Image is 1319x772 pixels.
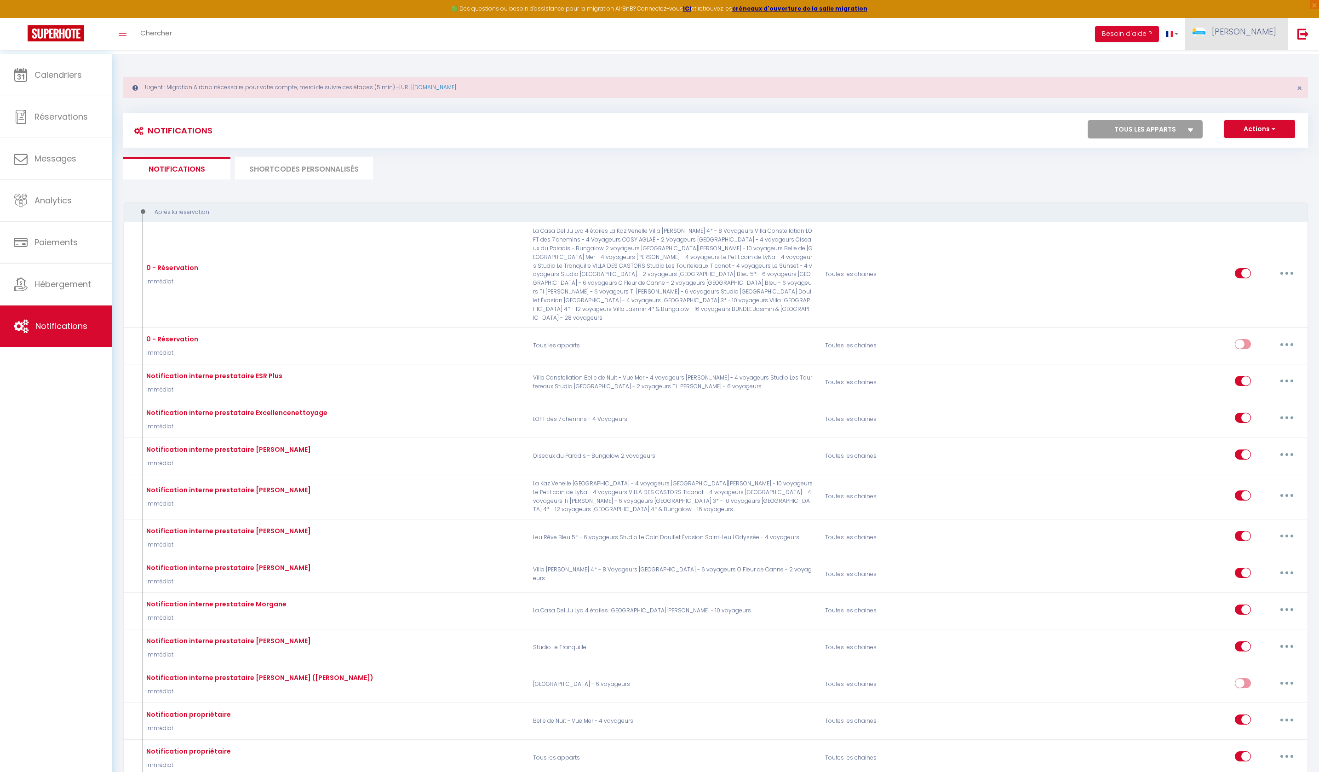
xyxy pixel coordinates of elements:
div: Notification interne prestataire Excellencenettoyage [144,408,327,418]
p: Immédiat [144,651,311,659]
iframe: Chat [1280,731,1312,765]
div: Notification interne prestataire [PERSON_NAME] [144,444,311,455]
div: Toutes les chaines [819,744,1014,771]
div: Toutes les chaines [819,406,1014,432]
p: La Kaz Venelle [GEOGRAPHIC_DATA] - 4 voyageurs [GEOGRAPHIC_DATA][PERSON_NAME] - 10 voyageurs Le P... [527,479,819,514]
div: Notification interne prestataire [PERSON_NAME] [144,636,311,646]
span: [PERSON_NAME] [1212,26,1276,37]
p: Oiseaux du Paradis - Bungalow 2 voyageurs [527,443,819,469]
div: Toutes les chaines [819,561,1014,588]
div: Notification propriétaire [144,709,231,720]
p: LOFT des 7 chemins - 4 Voyageurs [527,406,819,432]
div: Notification interne prestataire Morgane [144,599,287,609]
button: Besoin d'aide ? [1095,26,1159,42]
p: Immédiat [144,761,231,770]
p: [GEOGRAPHIC_DATA] - 6 voyageurs [527,671,819,698]
p: Immédiat [144,541,311,549]
span: Hébergement [34,278,91,290]
div: Notification interne prestataire [PERSON_NAME] [144,563,311,573]
p: Studio Le Tranquille [527,634,819,661]
button: Ouvrir le widget de chat LiveChat [7,4,35,31]
span: Paiements [34,236,78,248]
p: Leu Rêve Bleu 5* - 6 voyageurs Studio Le Coin Douillet Évasion Saint-Leu L'Odyssée - 4 voyageurs [527,524,819,551]
p: Belle de Nuit - Vue Mer - 4 voyageurs [527,708,819,734]
div: Toutes les chaines [819,443,1014,469]
p: Immédiat [144,349,198,357]
p: Immédiat [144,422,327,431]
div: Toutes les chaines [819,369,1014,396]
img: ... [1192,28,1206,36]
p: Immédiat [144,614,287,622]
div: Urgent : Migration Airbnb nécessaire pour votre compte, merci de suivre ces étapes (5 min) - [123,77,1308,98]
span: Calendriers [34,69,82,81]
span: Réservations [34,111,88,122]
div: Toutes les chaines [819,634,1014,661]
li: Notifications [123,157,230,179]
h3: Notifications [130,120,212,141]
div: Toutes les chaines [819,227,1014,322]
p: La Casa Del Ju Lya 4 étoiles [GEOGRAPHIC_DATA][PERSON_NAME] - 10 voyageurs [527,598,819,624]
a: [URL][DOMAIN_NAME] [399,83,456,91]
div: Notification interne prestataire [PERSON_NAME] ([PERSON_NAME]) [144,673,373,683]
div: Notification interne prestataire [PERSON_NAME] [144,485,311,495]
span: Notifications [35,320,87,332]
div: Toutes les chaines [819,598,1014,624]
p: La Casa Del Ju Lya 4 étoiles La Kaz Venelle Villa [PERSON_NAME] 4* - 8 Voyageurs Villa Constellat... [527,227,819,322]
div: Toutes les chaines [819,708,1014,734]
a: créneaux d'ouverture de la salle migration [732,5,867,12]
p: Immédiat [144,577,311,586]
div: Toutes les chaines [819,524,1014,551]
div: Notification propriétaire [144,746,231,756]
p: Immédiat [144,277,198,286]
p: Immédiat [144,386,282,394]
p: Tous les apparts [527,332,819,359]
div: Toutes les chaines [819,671,1014,698]
div: 0 - Réservation [144,263,198,273]
div: Toutes les chaines [819,479,1014,514]
span: × [1297,82,1302,94]
button: Actions [1224,120,1295,138]
p: Immédiat [144,459,311,468]
span: Analytics [34,195,72,206]
p: Villa Constellation Belle de Nuit - Vue Mer - 4 voyageurs [PERSON_NAME] - 4 voyageurs Studio Les ... [527,369,819,396]
button: Close [1297,84,1302,92]
p: Immédiat [144,500,311,508]
li: SHORTCODES PERSONNALISÉS [235,157,373,179]
img: logout [1297,28,1309,40]
div: Notification interne prestataire [PERSON_NAME] [144,526,311,536]
img: Super Booking [28,25,84,41]
p: Tous les apparts [527,744,819,771]
div: Après la réservation [132,208,1276,217]
a: ... [PERSON_NAME] [1185,18,1288,50]
p: Villa [PERSON_NAME] 4* - 8 Voyageurs [GEOGRAPHIC_DATA] - 6 voyageurs O Fleur de Canne - 2 voyageurs [527,561,819,588]
div: Toutes les chaines [819,332,1014,359]
span: Chercher [140,28,172,38]
a: ICI [683,5,691,12]
div: 0 - Réservation [144,334,198,344]
p: Immédiat [144,724,231,733]
div: Notification interne prestataire ESR Plus [144,371,282,381]
p: Immédiat [144,687,373,696]
span: Messages [34,153,76,164]
a: Chercher [133,18,179,50]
